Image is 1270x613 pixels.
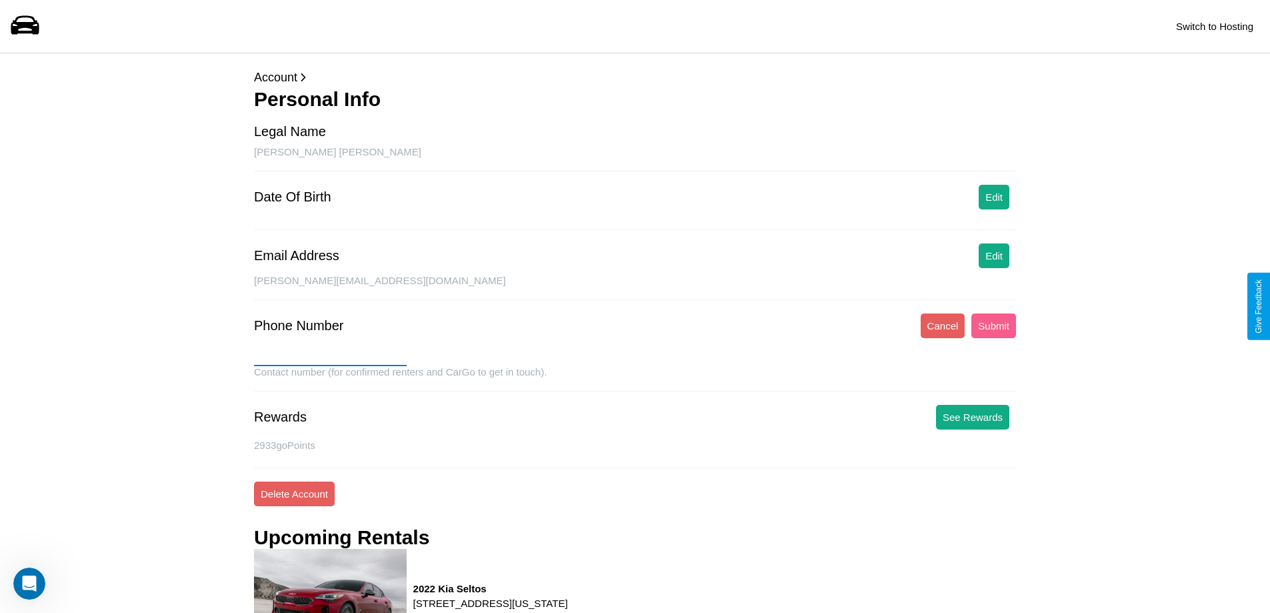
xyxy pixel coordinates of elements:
div: [PERSON_NAME][EMAIL_ADDRESS][DOMAIN_NAME] [254,275,1016,300]
p: [STREET_ADDRESS][US_STATE] [413,594,568,612]
div: Email Address [254,248,339,263]
button: Submit [971,314,1016,338]
div: Rewards [254,410,307,425]
button: Cancel [921,314,965,338]
button: Delete Account [254,482,335,506]
h3: Personal Info [254,88,1016,111]
div: Phone Number [254,318,344,334]
p: 2933 goPoints [254,436,1016,454]
div: [PERSON_NAME] [PERSON_NAME] [254,146,1016,171]
p: Account [254,67,1016,88]
button: See Rewards [936,405,1009,430]
div: Contact number (for confirmed renters and CarGo to get in touch). [254,366,1016,392]
button: Edit [979,185,1009,209]
div: Legal Name [254,124,326,139]
div: Give Feedback [1254,279,1263,334]
h3: 2022 Kia Seltos [413,583,568,594]
iframe: Intercom live chat [13,568,45,600]
div: Date Of Birth [254,189,331,205]
button: Edit [979,243,1009,268]
button: Switch to Hosting [1169,14,1260,39]
h3: Upcoming Rentals [254,526,429,549]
